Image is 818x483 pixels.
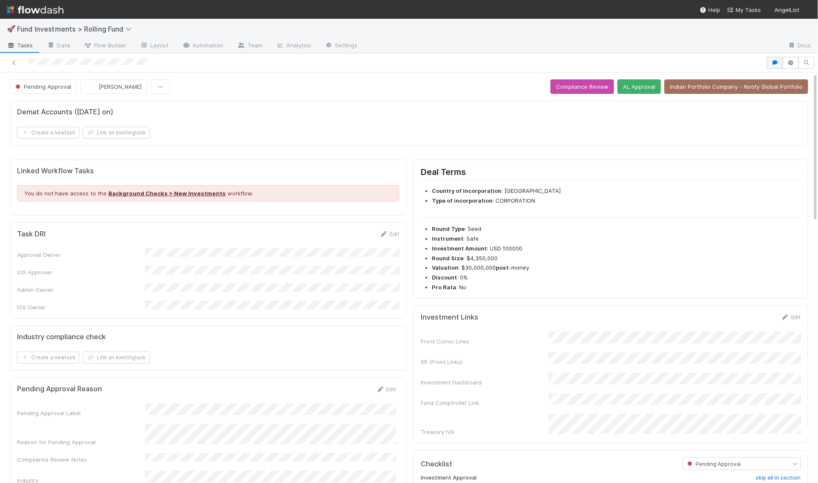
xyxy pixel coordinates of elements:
[133,39,175,53] a: Layout
[421,167,801,180] h2: Deal Terms
[432,264,458,271] strong: Valuation
[617,79,661,94] button: AL Approval
[664,79,808,94] button: Indian Portfolio Company - Notify Global Portfolio
[432,235,463,242] strong: Instrument
[432,255,463,262] strong: Round Size
[432,197,801,205] li: : CORPORATION
[175,39,230,53] a: Automation
[7,41,33,49] span: Tasks
[432,225,801,233] li: : Seed
[99,83,142,90] span: [PERSON_NAME]
[108,190,226,197] a: Background Checks > New Investments
[379,230,399,237] a: Edit
[432,235,801,243] li: : Safe
[432,274,801,282] li: : 0%
[17,385,102,393] h5: Pending Approval Reason
[77,39,133,53] a: Flow Builder
[17,108,113,116] h5: Demat Accounts ([DATE] on)
[7,25,15,32] span: 🚀
[727,6,761,13] span: My Tasks
[421,313,478,322] h5: Investment Links
[17,285,145,294] div: Admin Owner
[432,187,801,195] li: : [GEOGRAPHIC_DATA]
[17,409,145,417] div: Pending Approval Label
[774,6,799,13] span: AngelList
[686,461,741,467] span: Pending Approval
[40,39,77,53] a: Data
[269,39,318,53] a: Analytics
[803,6,811,15] img: avatar_041b9f3e-9684-4023-b9b7-2f10de55285d.png
[421,460,452,468] h5: Checklist
[756,474,801,481] h6: skip all in section
[17,455,145,464] div: Compliance Review Notes
[80,79,147,94] button: [PERSON_NAME]
[17,230,46,239] h5: Task DRI
[781,314,801,320] a: Edit
[432,264,801,272] li: : $30,000,000 -money
[17,268,145,276] div: IOS Approver
[17,185,399,201] div: You do not have access to the workflow.
[421,337,549,346] div: Front Convo Links
[17,333,106,341] h5: Industry compliance check
[432,244,801,253] li: : USD 100000
[496,264,509,271] strong: post
[87,82,96,91] img: avatar_0a9e60f7-03da-485c-bb15-a40c44fcec20.png
[17,352,79,364] button: Create a newtask
[17,127,79,139] button: Create a newtask
[14,83,71,90] span: Pending Approval
[432,225,465,232] strong: Round Type
[83,127,150,139] button: Link an existingtask
[17,303,145,311] div: IOS Owner
[421,358,549,366] div: SR (Front Links)
[17,167,399,175] h5: Linked Workflow Tasks
[376,386,396,393] a: Edit
[421,474,477,481] h6: Investment Approval
[17,25,136,33] span: Fund Investments > Rolling Fund
[421,399,549,407] div: Fund Comptroller Link
[17,438,145,446] div: Reason for Pending Approval
[84,41,126,49] span: Flow Builder
[432,245,487,252] strong: Investment Amount
[700,6,720,14] div: Help
[230,39,269,53] a: Team
[421,428,549,436] div: Treasury IVA
[432,197,492,204] strong: Type of incorporation
[432,284,456,291] strong: Pro Rata
[10,79,77,94] button: Pending Approval
[83,352,150,364] button: Link an existingtask
[421,378,549,387] div: Investment Dashboard
[432,283,801,292] li: : No
[781,39,818,53] a: Docs
[432,254,801,263] li: : $4,350,000
[318,39,364,53] a: Settings
[7,3,64,17] img: logo-inverted-e16ddd16eac7371096b0.svg
[432,274,457,281] strong: Discount
[550,79,614,94] button: Compliance Review
[727,6,761,14] a: My Tasks
[17,250,145,259] div: Approval Owner
[432,187,501,194] strong: Country of Incorporation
